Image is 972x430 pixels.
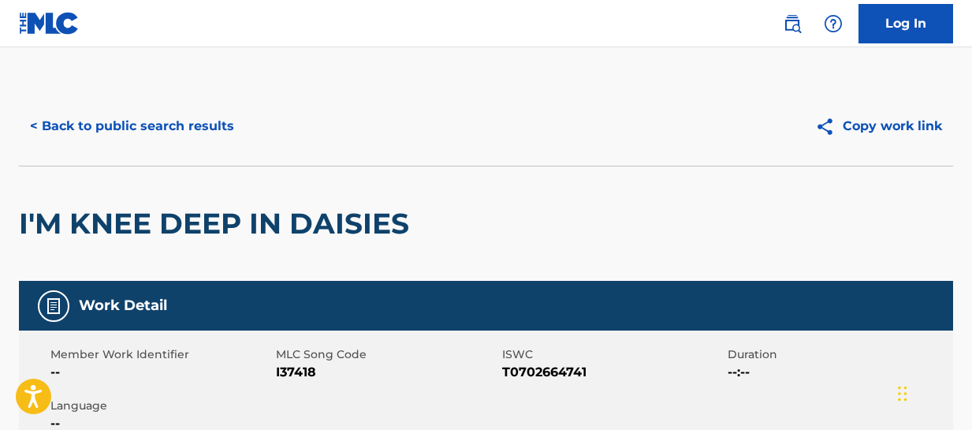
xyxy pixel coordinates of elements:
span: Member Work Identifier [50,346,272,363]
img: Work Detail [44,297,63,316]
h2: I'M KNEE DEEP IN DAISIES [19,206,417,241]
iframe: Chat Widget [893,354,972,430]
span: --:-- [728,363,949,382]
a: Public Search [776,8,808,39]
img: MLC Logo [19,12,80,35]
a: Log In [858,4,953,43]
img: help [824,14,843,33]
span: -- [50,363,272,382]
button: < Back to public search results [19,107,245,146]
span: MLC Song Code [276,346,497,363]
div: Drag [898,370,907,417]
div: Help [817,8,849,39]
h5: Work Detail [79,297,167,315]
span: Language [50,398,272,414]
span: T0702664741 [502,363,724,382]
img: Copy work link [815,117,843,136]
button: Copy work link [804,107,953,146]
span: Duration [728,346,949,363]
img: search [783,14,802,33]
span: ISWC [502,346,724,363]
span: I37418 [276,363,497,382]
